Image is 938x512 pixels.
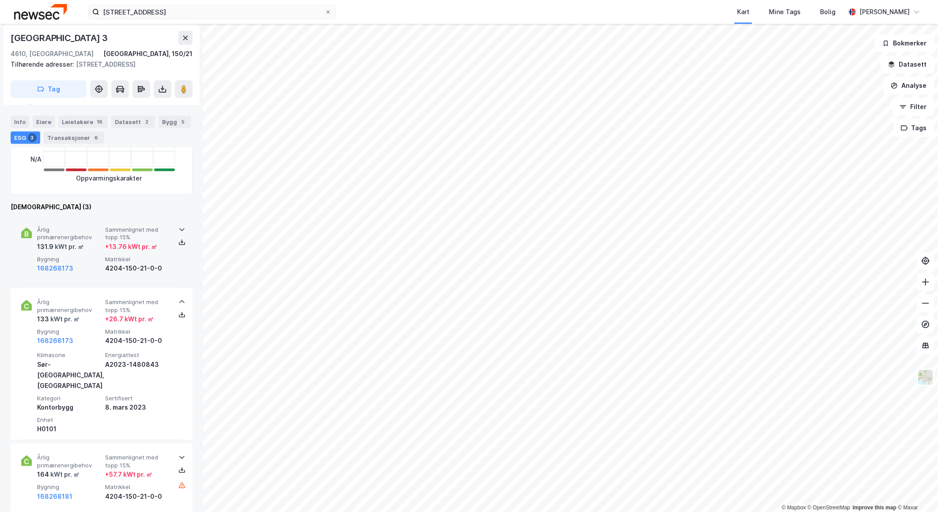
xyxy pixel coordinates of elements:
div: A2023-1480843 [105,359,170,370]
div: 164 [37,469,79,480]
div: Oppvarmingskarakter [76,173,142,184]
button: Bokmerker [875,34,934,52]
a: Improve this map [853,504,896,511]
span: Bygning [37,328,102,335]
div: N/A [30,151,42,167]
span: Sammenlignet med topp 15% [105,454,170,469]
span: Sammenlignet med topp 15% [105,298,170,314]
span: Enhet [37,416,102,424]
div: ESG [11,132,40,144]
div: Leietakere [58,116,108,128]
div: 133 [37,314,79,324]
div: + 57.7 kWt pr. ㎡ [105,469,152,480]
div: Kart [737,7,749,17]
img: newsec-logo.f6e21ccffca1b3a03d2d.png [14,4,67,19]
div: Eiere [33,116,55,128]
span: Årlig primærenergibehov [37,454,102,469]
div: H0101 [37,424,102,434]
span: Kategori [37,395,102,402]
div: [STREET_ADDRESS] [11,59,185,70]
div: kWt pr. ㎡ [49,314,79,324]
div: 8. mars 2023 [105,402,170,413]
div: 5 [179,117,188,126]
div: 4204-150-21-0-0 [105,335,170,346]
div: [PERSON_NAME] [859,7,910,17]
span: Sertifisert [105,395,170,402]
button: 168268181 [37,491,72,502]
span: Matrikkel [105,256,170,263]
span: Klimasone [37,351,102,359]
div: Kontrollprogram for chat [894,470,938,512]
div: 16 [95,117,104,126]
div: 131.9 [37,241,84,252]
div: Kontorbygg [37,402,102,413]
div: kWt pr. ㎡ [49,469,79,480]
div: Datasett [111,116,155,128]
button: Analyse [883,77,934,94]
div: [DEMOGRAPHIC_DATA] (3) [11,202,193,212]
button: Filter [892,98,934,116]
span: Matrikkel [105,483,170,491]
button: 168268173 [37,335,73,346]
span: Årlig primærenergibehov [37,226,102,241]
span: Matrikkel [105,328,170,335]
div: 4610, [GEOGRAPHIC_DATA] [11,49,94,59]
a: Mapbox [782,504,806,511]
img: Z [917,369,934,386]
div: 6 [92,133,101,142]
div: [GEOGRAPHIC_DATA] 3 [11,31,110,45]
button: 168268173 [37,263,73,274]
div: Sør-[GEOGRAPHIC_DATA], [GEOGRAPHIC_DATA] [37,359,102,391]
div: Bolig [820,7,836,17]
span: Bygning [37,256,102,263]
span: Bygning [37,483,102,491]
iframe: Chat Widget [894,470,938,512]
a: OpenStreetMap [808,504,851,511]
div: Info [11,116,29,128]
div: 3 [28,133,37,142]
div: Mine Tags [769,7,801,17]
span: Energiattest [105,351,170,359]
div: 4204-150-21-0-0 [105,263,170,274]
div: kWt pr. ㎡ [53,241,84,252]
input: Søk på adresse, matrikkel, gårdeiere, leietakere eller personer [99,5,325,19]
div: Bygg [159,116,191,128]
button: Tag [11,80,87,98]
span: Årlig primærenergibehov [37,298,102,314]
div: [GEOGRAPHIC_DATA], 150/21 [103,49,193,59]
button: Datasett [881,56,934,73]
div: 2 [143,117,151,126]
div: Transaksjoner [44,132,104,144]
div: + 13.76 kWt pr. ㎡ [105,241,157,252]
div: 4204-150-21-0-0 [105,491,170,502]
span: Sammenlignet med topp 15% [105,226,170,241]
button: Tags [893,119,934,137]
span: Tilhørende adresser: [11,60,76,68]
div: + 26.7 kWt pr. ㎡ [105,314,154,324]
